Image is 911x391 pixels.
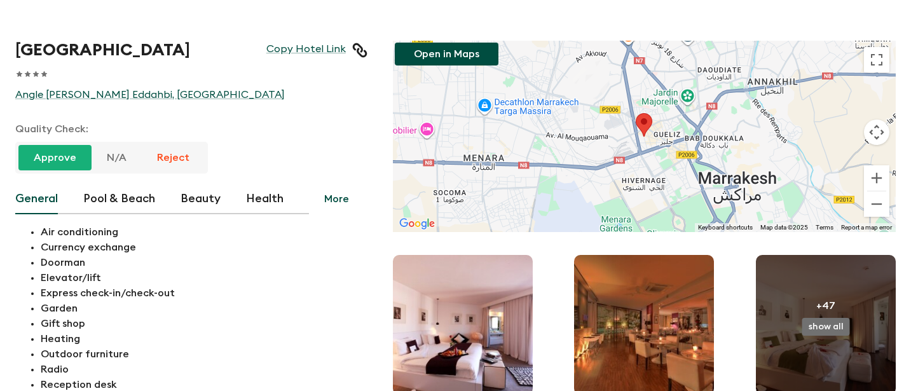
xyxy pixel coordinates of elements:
[41,301,367,316] p: Garden
[41,240,367,255] p: Currency exchange
[15,88,367,101] a: Angle [PERSON_NAME] Eddahbi, [GEOGRAPHIC_DATA]
[41,270,367,285] p: Elevator/lift
[864,120,889,145] button: Map camera controls
[841,224,892,231] a: Report a map error
[41,285,367,301] p: Express check-in/check-out
[92,145,142,170] button: N/A
[15,121,367,137] p: Quality Check:
[15,41,190,60] h1: [GEOGRAPHIC_DATA]
[760,224,808,231] span: Map data ©2025
[636,113,652,137] div: Bab Hotel
[41,346,367,362] p: Outdoor furniture
[864,191,889,217] button: Zoom out
[18,145,92,170] button: Approve
[83,184,155,214] button: Pool & Beach
[396,216,438,232] img: Google
[816,298,835,313] p: +47
[396,216,438,232] a: Open this area in Google Maps (opens a new window)
[802,318,850,336] button: show all
[395,43,498,65] button: Open in Maps
[41,362,367,377] p: Radio
[41,331,367,346] p: Heating
[15,184,58,214] button: General
[266,43,346,58] a: Copy Hotel Link
[864,47,889,72] button: Toggle fullscreen view
[41,255,367,270] p: Doorman
[246,184,284,214] button: Health
[142,145,205,170] button: Reject
[181,184,221,214] button: Beauty
[309,184,364,214] button: More
[41,224,367,240] p: Air conditioning
[41,316,367,331] p: Gift shop
[698,223,753,232] button: Keyboard shortcuts
[816,224,833,231] a: Terms (opens in new tab)
[864,165,889,191] button: Zoom in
